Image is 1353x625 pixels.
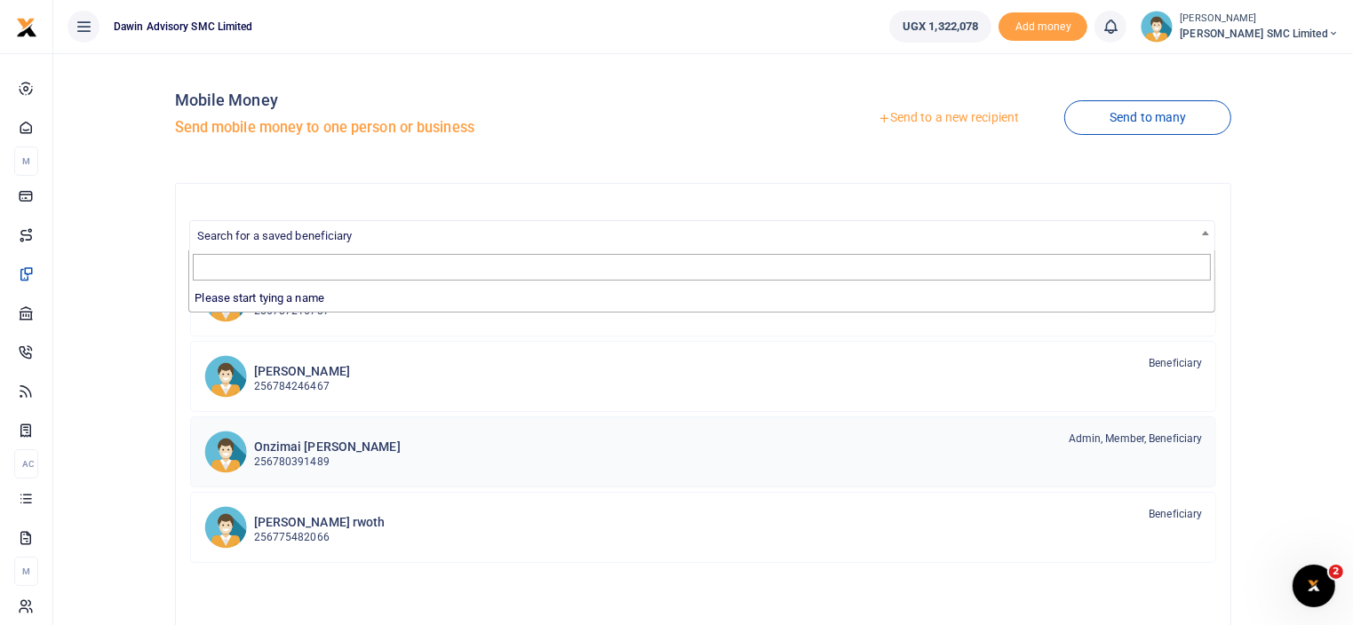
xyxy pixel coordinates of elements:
img: MG [204,355,247,398]
li: M [14,557,38,586]
span: Search for a saved beneficiary [197,229,353,242]
li: Please start tying a name [189,284,1214,312]
iframe: Intercom live chat [1293,565,1335,607]
h6: [PERSON_NAME] [254,364,350,379]
a: OFd Onzimai [PERSON_NAME] 256780391489 Admin, Member, Beneficiary [190,416,1217,487]
h5: Send mobile money to one person or business [175,119,696,137]
img: OFd [204,431,247,473]
span: Search for a saved beneficiary [190,221,1215,249]
span: Admin, Member, Beneficiary [1069,431,1203,447]
span: UGX 1,322,078 [903,18,978,36]
a: logo-small logo-large logo-large [16,20,37,33]
span: Dawin Advisory SMC Limited [107,19,260,35]
span: Beneficiary [1149,506,1202,522]
h4: Mobile Money [175,91,696,110]
img: profile-user [1141,11,1173,43]
span: Search for a saved beneficiary [189,220,1216,251]
img: logo-small [16,17,37,38]
span: Beneficiary [1149,355,1202,371]
li: Toup your wallet [999,12,1087,42]
input: Search [193,254,1211,281]
a: UGX 1,322,078 [889,11,991,43]
a: profile-user [PERSON_NAME] [PERSON_NAME] SMC Limited [1141,11,1339,43]
li: M [14,146,38,176]
h6: [PERSON_NAME] rwoth [254,515,386,530]
p: 256784246467 [254,378,350,395]
span: [PERSON_NAME] SMC Limited [1180,26,1339,42]
span: Add money [999,12,1087,42]
a: ROr [PERSON_NAME] rwoth 256775482066 Beneficiary [190,492,1217,563]
span: 2 [1329,565,1343,579]
h6: Onzimai [PERSON_NAME] [254,439,401,455]
li: Wallet ballance [882,11,999,43]
p: 256775482066 [254,529,386,546]
a: Send to a new recipient [832,102,1064,134]
img: ROr [204,506,247,549]
a: Add money [999,19,1087,32]
li: Ac [14,449,38,479]
small: [PERSON_NAME] [1180,12,1339,27]
a: Send to many [1064,100,1231,135]
a: MG [PERSON_NAME] 256784246467 Beneficiary [190,341,1217,412]
p: 256780391489 [254,454,401,471]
